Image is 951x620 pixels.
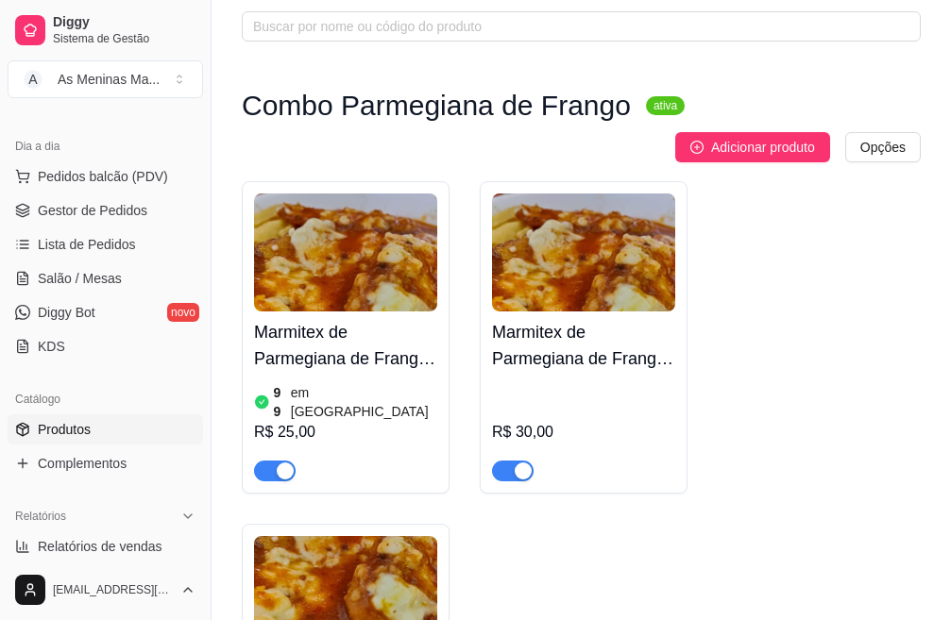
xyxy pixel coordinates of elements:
button: Pedidos balcão (PDV) [8,161,203,192]
img: product-image [492,193,675,311]
button: [EMAIL_ADDRESS][DOMAIN_NAME] [8,567,203,612]
span: Complementos [38,454,127,473]
a: Produtos [8,414,203,444]
span: Produtos [38,420,91,439]
article: em [GEOGRAPHIC_DATA] [291,383,437,421]
input: Buscar por nome ou código do produto [253,16,894,37]
span: [EMAIL_ADDRESS][DOMAIN_NAME] [53,582,173,597]
a: KDS [8,331,203,361]
span: Lista de Pedidos [38,235,136,254]
div: R$ 25,00 [254,421,437,444]
div: As Meninas Ma ... [58,70,160,89]
a: Complementos [8,448,203,478]
span: KDS [38,337,65,356]
span: plus-circle [690,141,704,154]
a: Relatórios de vendas [8,531,203,561]
div: R$ 30,00 [492,421,675,444]
article: 99 [274,383,287,421]
span: Relatórios de vendas [38,537,162,556]
button: Adicionar produto [675,132,830,162]
span: Diggy [53,14,195,31]
div: Dia a dia [8,131,203,161]
sup: ativa [646,96,685,115]
a: Lista de Pedidos [8,229,203,260]
span: A [24,70,42,89]
span: Relatórios [15,509,66,524]
span: Diggy Bot [38,303,95,322]
button: Select a team [8,60,203,98]
h4: Marmitex de Parmegiana de Frango (M) [492,319,675,372]
a: Gestor de Pedidos [8,195,203,226]
h3: Combo Parmegiana de Frango [242,94,631,117]
img: product-image [254,193,437,311]
a: DiggySistema de Gestão [8,8,203,53]
h4: Marmitex de Parmegiana de Frango (P) [254,319,437,372]
span: Opções [860,137,906,158]
a: Diggy Botnovo [8,297,203,327]
span: Pedidos balcão (PDV) [38,167,168,186]
span: Gestor de Pedidos [38,201,147,220]
div: Catálogo [8,384,203,414]
span: Sistema de Gestão [53,31,195,46]
span: Salão / Mesas [38,269,122,288]
button: Opções [845,132,921,162]
a: Salão / Mesas [8,263,203,293]
span: Adicionar produto [711,137,815,158]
